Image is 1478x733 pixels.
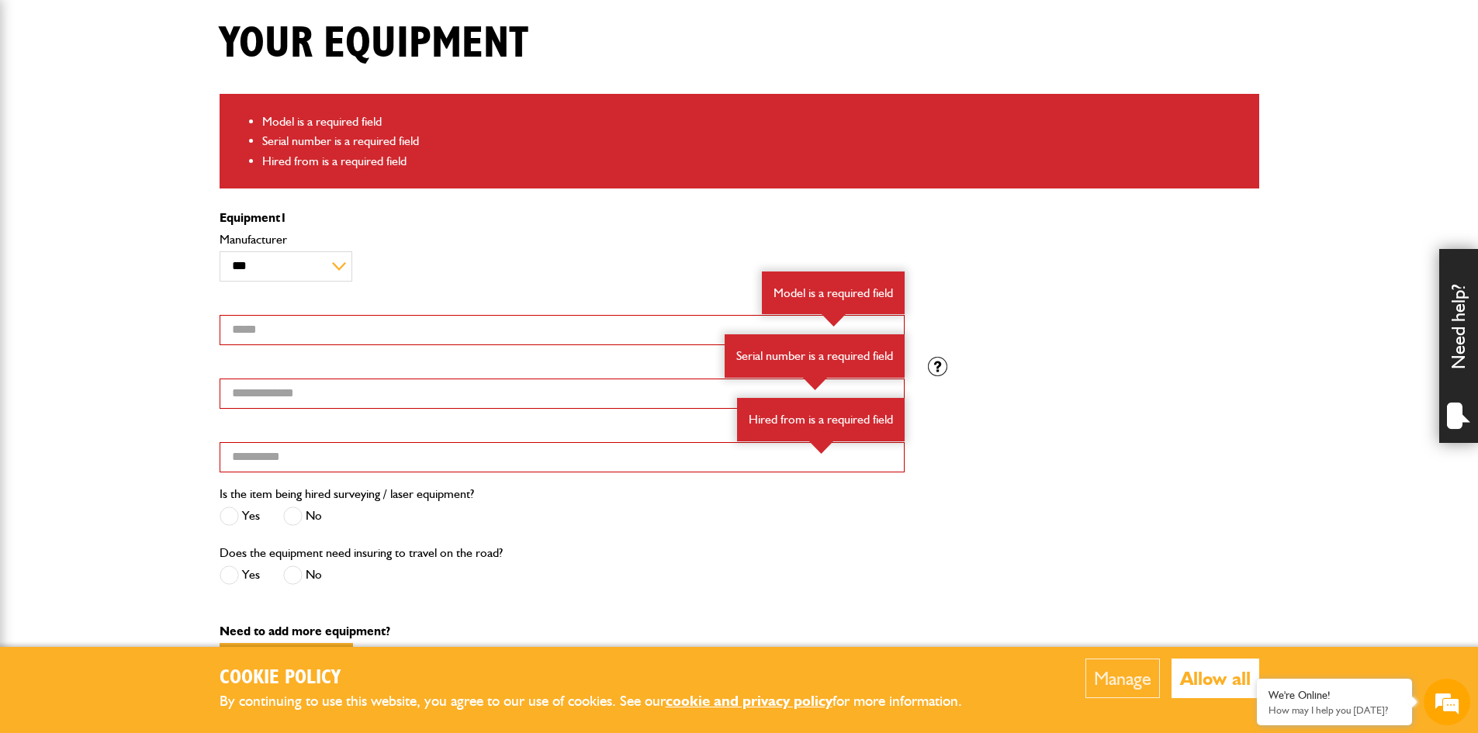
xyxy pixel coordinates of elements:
p: Need to add more equipment? [220,625,1259,638]
h1: Your equipment [220,18,528,70]
button: Add equipment [220,643,353,669]
label: Yes [220,507,260,526]
div: Need help? [1439,249,1478,443]
button: Allow all [1172,659,1259,698]
li: Serial number is a required field [262,131,1248,151]
label: Does the equipment need insuring to travel on the road? [220,547,503,559]
a: cookie and privacy policy [666,692,832,710]
button: Manage [1085,659,1160,698]
label: Yes [220,565,260,585]
label: Manufacturer [220,233,905,246]
img: error-box-arrow.svg [803,378,827,390]
span: 1 [280,210,287,225]
li: Model is a required field [262,112,1248,132]
label: No [283,507,322,526]
label: No [283,565,322,585]
div: Hired from is a required field [737,398,905,441]
img: error-box-arrow.svg [809,441,833,454]
label: Is the item being hired surveying / laser equipment? [220,488,474,500]
div: Model is a required field [762,271,905,315]
p: How may I help you today? [1269,704,1400,716]
img: error-box-arrow.svg [822,314,846,327]
div: Serial number is a required field [725,334,905,378]
p: Equipment [220,212,905,224]
li: Hired from is a required field [262,151,1248,171]
p: By continuing to use this website, you agree to our use of cookies. See our for more information. [220,690,988,714]
h2: Cookie Policy [220,666,988,690]
div: We're Online! [1269,689,1400,702]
